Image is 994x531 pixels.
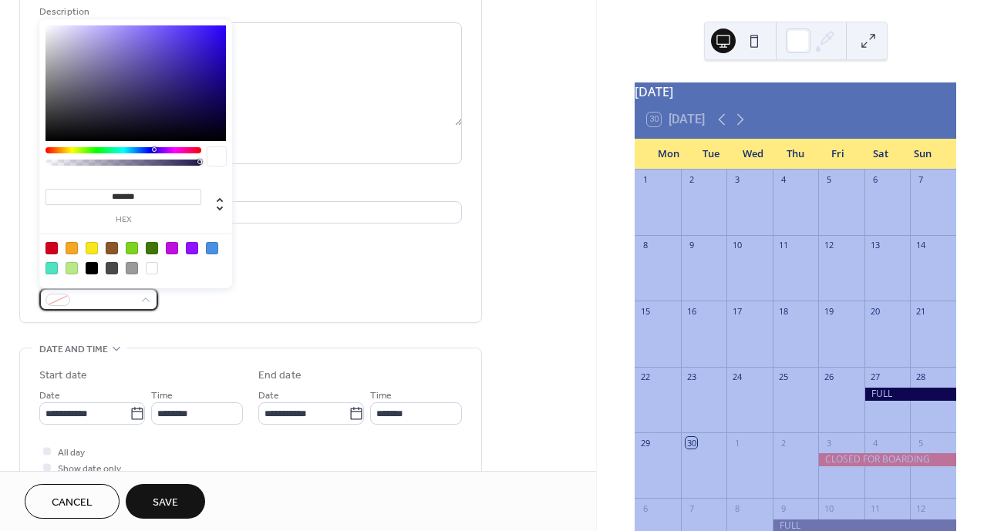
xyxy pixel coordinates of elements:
[731,240,743,251] div: 10
[731,437,743,449] div: 1
[915,240,926,251] div: 14
[39,183,459,199] div: Location
[126,484,205,519] button: Save
[39,4,459,20] div: Description
[45,216,201,224] label: hex
[45,262,58,274] div: #50E3C2
[817,139,859,170] div: Fri
[823,174,834,186] div: 5
[915,437,926,449] div: 5
[686,502,697,514] div: 7
[45,242,58,254] div: #D0021B
[639,502,651,514] div: 6
[686,240,697,251] div: 9
[915,371,926,383] div: 28
[915,502,926,514] div: 12
[823,502,834,514] div: 10
[66,262,78,274] div: #B8E986
[869,240,881,251] div: 13
[869,371,881,383] div: 27
[58,445,85,461] span: All day
[146,242,158,254] div: #417505
[731,502,743,514] div: 8
[86,262,98,274] div: #000000
[869,437,881,449] div: 4
[689,139,732,170] div: Tue
[731,305,743,317] div: 17
[777,371,789,383] div: 25
[126,242,138,254] div: #7ED321
[823,305,834,317] div: 19
[915,174,926,186] div: 7
[686,437,697,449] div: 30
[859,139,901,170] div: Sat
[258,388,279,404] span: Date
[774,139,817,170] div: Thu
[146,262,158,274] div: #FFFFFF
[206,242,218,254] div: #4A90E2
[686,371,697,383] div: 23
[869,174,881,186] div: 6
[25,484,120,519] button: Cancel
[39,388,60,404] span: Date
[639,371,651,383] div: 22
[732,139,774,170] div: Wed
[58,461,121,477] span: Show date only
[777,174,789,186] div: 4
[39,368,87,384] div: Start date
[777,437,789,449] div: 2
[823,240,834,251] div: 12
[66,242,78,254] div: #F5A623
[823,371,834,383] div: 26
[258,368,302,384] div: End date
[777,305,789,317] div: 18
[635,82,956,101] div: [DATE]
[915,305,926,317] div: 21
[186,242,198,254] div: #9013FE
[869,502,881,514] div: 11
[639,174,651,186] div: 1
[686,174,697,186] div: 2
[86,242,98,254] div: #F8E71C
[106,242,118,254] div: #8B572A
[126,262,138,274] div: #9B9B9B
[818,453,956,466] div: CLOSED FOR BOARDING
[901,139,944,170] div: Sun
[823,437,834,449] div: 3
[686,305,697,317] div: 16
[151,388,173,404] span: Time
[153,495,178,511] span: Save
[106,262,118,274] div: #4A4A4A
[39,341,108,358] span: Date and time
[639,240,651,251] div: 8
[370,388,392,404] span: Time
[639,437,651,449] div: 29
[52,495,93,511] span: Cancel
[166,242,178,254] div: #BD10E0
[731,174,743,186] div: 3
[647,139,689,170] div: Mon
[864,388,956,401] div: FULL
[777,240,789,251] div: 11
[869,305,881,317] div: 20
[731,371,743,383] div: 24
[639,305,651,317] div: 15
[777,502,789,514] div: 9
